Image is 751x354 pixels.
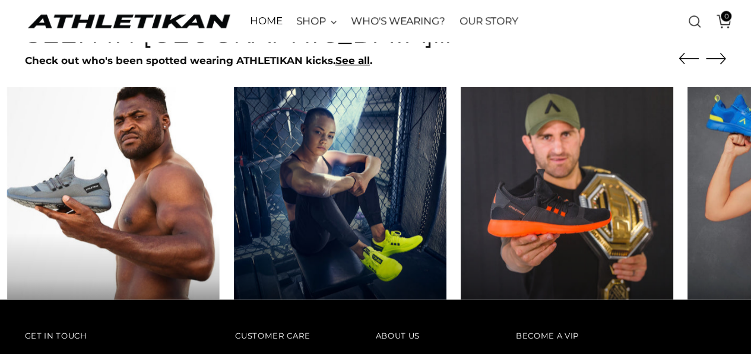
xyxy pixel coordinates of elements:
[25,55,335,66] strong: Check out who's been spotted wearing ATHLETIKAN kicks.
[25,19,451,48] h3: Seen in [GEOGRAPHIC_DATA]...
[235,331,310,340] span: Customer Care
[351,8,445,34] a: WHO'S WEARING?
[683,9,706,33] a: Open search modal
[516,331,579,340] span: Become a VIP
[250,8,283,34] a: HOME
[375,331,419,340] span: About Us
[708,9,731,33] a: Open cart modal
[296,8,337,34] a: SHOP
[335,55,370,66] a: See all
[679,49,699,69] button: Move to previous carousel slide
[370,55,372,66] strong: .
[25,331,87,340] span: Get In Touch
[25,12,233,30] a: ATHLETIKAN
[460,8,518,34] a: OUR STORY
[721,11,731,21] span: 0
[706,48,726,68] button: Move to next carousel slide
